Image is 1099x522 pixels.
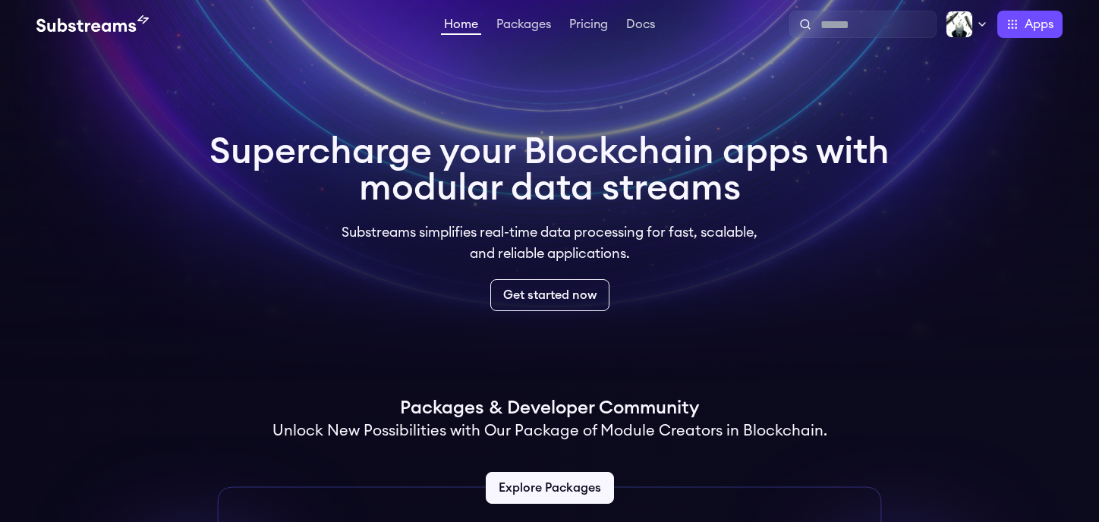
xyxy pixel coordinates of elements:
[209,134,890,206] h1: Supercharge your Blockchain apps with modular data streams
[566,18,611,33] a: Pricing
[946,11,973,38] img: Profile
[623,18,658,33] a: Docs
[272,420,827,442] h2: Unlock New Possibilities with Our Package of Module Creators in Blockchain.
[493,18,554,33] a: Packages
[331,222,768,264] p: Substreams simplifies real-time data processing for fast, scalable, and reliable applications.
[441,18,481,35] a: Home
[36,15,149,33] img: Substream's logo
[400,396,699,420] h1: Packages & Developer Community
[486,472,614,504] a: Explore Packages
[1025,15,1053,33] span: Apps
[490,279,609,311] a: Get started now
